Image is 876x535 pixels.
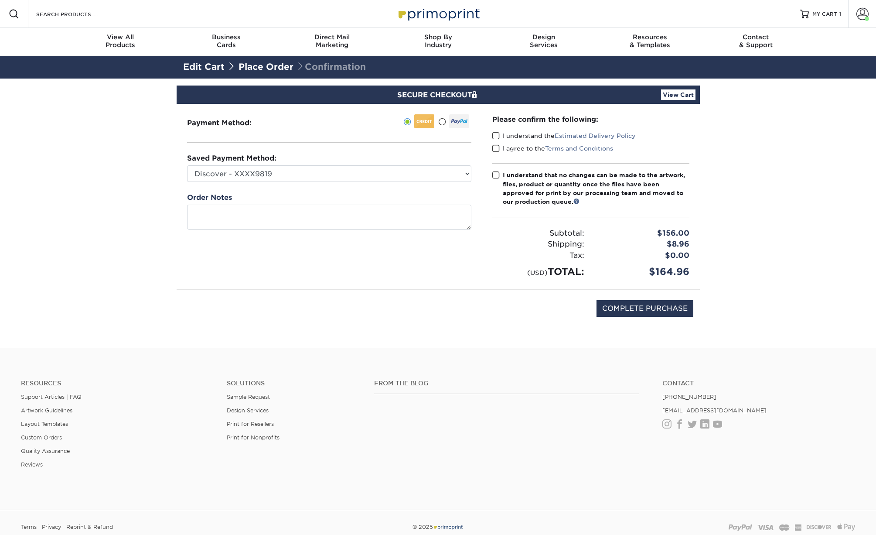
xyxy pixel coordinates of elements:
[433,524,464,530] img: Primoprint
[21,380,214,387] h4: Resources
[68,33,174,49] div: Products
[661,89,695,100] a: View Cart
[21,407,72,414] a: Artwork Guidelines
[597,28,703,56] a: Resources& Templates
[491,33,597,41] span: Design
[527,269,548,276] small: (USD)
[173,33,279,41] span: Business
[21,461,43,468] a: Reviews
[662,407,767,414] a: [EMAIL_ADDRESS][DOMAIN_NAME]
[297,521,579,534] div: © 2025
[227,380,361,387] h4: Solutions
[239,62,293,72] a: Place Order
[486,228,591,239] div: Subtotal:
[227,407,269,414] a: Design Services
[491,33,597,49] div: Services
[279,33,385,49] div: Marketing
[374,380,639,387] h4: From the Blog
[486,239,591,250] div: Shipping:
[597,33,703,49] div: & Templates
[296,62,366,72] span: Confirmation
[68,28,174,56] a: View AllProducts
[812,10,837,18] span: MY CART
[703,28,809,56] a: Contact& Support
[279,28,385,56] a: Direct MailMarketing
[68,33,174,41] span: View All
[385,33,491,41] span: Shop By
[591,264,696,279] div: $164.96
[486,264,591,279] div: TOTAL:
[42,521,61,534] a: Privacy
[227,421,274,427] a: Print for Resellers
[839,11,841,17] span: 1
[21,394,82,400] a: Support Articles | FAQ
[385,33,491,49] div: Industry
[591,250,696,261] div: $0.00
[503,171,689,206] div: I understand that no changes can be made to the artwork, files, product or quantity once the file...
[591,239,696,250] div: $8.96
[662,380,855,387] a: Contact
[703,33,809,41] span: Contact
[21,421,68,427] a: Layout Templates
[187,153,276,164] label: Saved Payment Method:
[703,33,809,49] div: & Support
[187,192,232,203] label: Order Notes
[385,28,491,56] a: Shop ByIndustry
[491,28,597,56] a: DesignServices
[183,62,225,72] a: Edit Cart
[545,145,613,152] a: Terms and Conditions
[596,300,693,317] input: COMPLETE PURCHASE
[227,394,270,400] a: Sample Request
[492,131,636,140] label: I understand the
[597,33,703,41] span: Resources
[187,119,273,127] h3: Payment Method:
[591,228,696,239] div: $156.00
[279,33,385,41] span: Direct Mail
[486,250,591,261] div: Tax:
[21,521,37,534] a: Terms
[662,394,716,400] a: [PHONE_NUMBER]
[227,434,280,441] a: Print for Nonprofits
[21,434,62,441] a: Custom Orders
[66,521,113,534] a: Reprint & Refund
[21,448,70,454] a: Quality Assurance
[35,9,120,19] input: SEARCH PRODUCTS.....
[173,28,279,56] a: BusinessCards
[397,91,479,99] span: SECURE CHECKOUT
[492,144,613,153] label: I agree to the
[173,33,279,49] div: Cards
[492,114,689,124] div: Please confirm the following:
[395,4,482,23] img: Primoprint
[555,132,636,139] a: Estimated Delivery Policy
